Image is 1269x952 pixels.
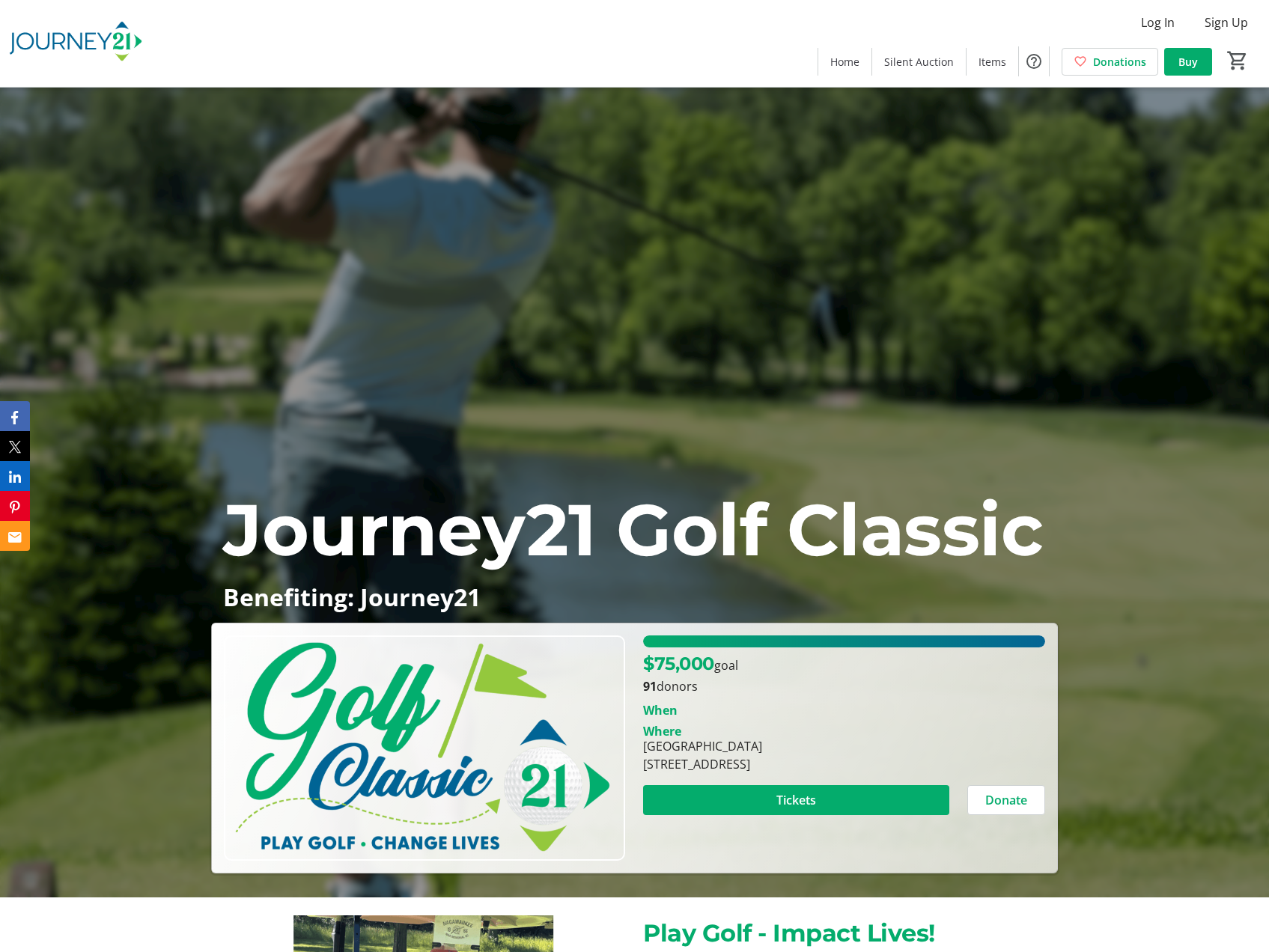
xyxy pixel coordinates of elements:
[643,635,1044,647] div: 100% of fundraising goal reached
[643,915,1048,951] p: Play Golf - Impact Lives!
[643,725,681,737] div: Where
[979,54,1006,70] span: Items
[1129,10,1187,34] button: Log In
[985,791,1027,809] span: Donate
[223,486,1043,573] span: Journey21 Golf Classic
[967,48,1018,76] a: Items
[643,677,1044,695] p: donors
[872,48,966,76] a: Silent Auction
[1164,48,1212,76] a: Buy
[1178,54,1198,70] span: Buy
[1093,54,1146,70] span: Donations
[9,6,142,81] img: Journey21's Logo
[818,48,871,76] a: Home
[1062,48,1158,76] a: Donations
[1205,13,1248,31] span: Sign Up
[1193,10,1260,34] button: Sign Up
[643,678,657,695] b: 91
[223,584,1045,610] p: Benefiting: Journey21
[884,54,954,70] span: Silent Auction
[1019,46,1049,76] button: Help
[830,54,859,70] span: Home
[643,755,762,773] div: [STREET_ADDRESS]
[967,785,1045,815] button: Donate
[776,791,816,809] span: Tickets
[643,737,762,755] div: [GEOGRAPHIC_DATA]
[643,653,714,674] span: $75,000
[1141,13,1175,31] span: Log In
[643,785,949,815] button: Tickets
[224,635,625,861] img: Campaign CTA Media Photo
[1224,47,1251,74] button: Cart
[643,650,738,677] p: goal
[643,701,678,719] div: When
